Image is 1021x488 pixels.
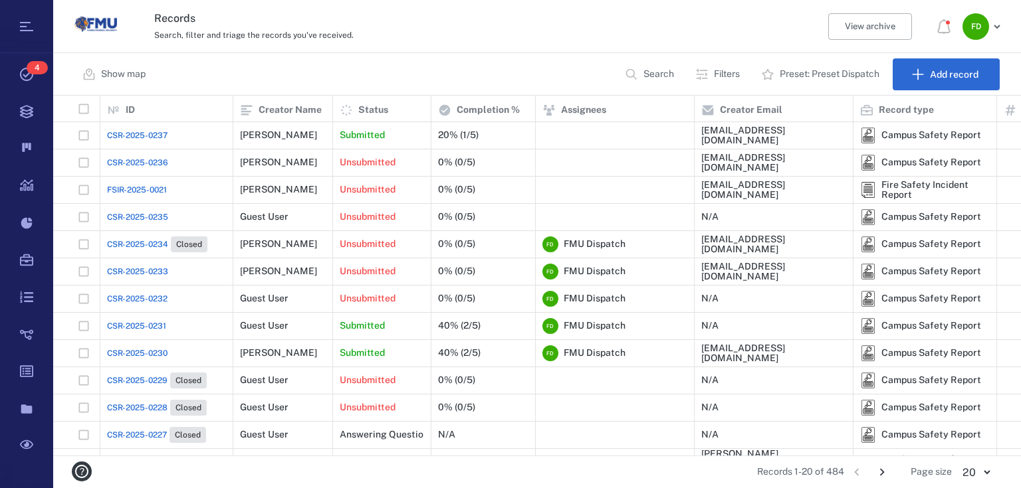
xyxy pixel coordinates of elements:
[542,236,558,252] div: F D
[871,461,893,483] button: Go to next page
[107,184,167,196] a: FSIR-2025-0021
[542,345,558,361] div: F D
[701,321,719,331] div: N/A
[701,180,846,201] div: [EMAIL_ADDRESS][DOMAIN_NAME]
[107,266,168,278] a: CSR-2025-0233
[107,238,168,250] span: CSR-2025-0234
[340,428,433,442] p: Answering Questions
[340,156,396,169] p: Unsubmitted
[240,157,317,167] div: [PERSON_NAME]
[701,153,846,173] div: [EMAIL_ADDRESS][DOMAIN_NAME]
[27,61,48,74] span: 4
[687,58,750,90] button: Filters
[881,454,990,475] div: Fire Safety Incident Report
[860,372,876,388] div: Campus Safety Report
[240,239,317,249] div: [PERSON_NAME]
[720,104,782,117] p: Creator Email
[74,3,117,50] a: Go home
[107,320,166,332] a: CSR-2025-0231
[542,291,558,307] div: F D
[107,211,168,223] a: CSR-2025-0235
[438,185,475,195] div: 0% (0/5)
[860,236,876,252] img: icon Campus Safety Report
[240,130,317,140] div: [PERSON_NAME]
[757,465,844,479] span: Records 1-20 of 484
[438,430,455,440] div: N/A
[564,238,625,251] span: FMU Dispatch
[438,239,475,249] div: 0% (0/5)
[240,402,288,412] div: Guest User
[107,374,168,386] span: CSR-2025-0229
[107,427,206,443] a: CSR-2025-0227Closed
[860,291,876,307] img: icon Campus Safety Report
[542,318,558,334] div: F D
[860,318,876,334] div: Campus Safety Report
[340,265,396,278] p: Unsubmitted
[844,461,895,483] nav: pagination navigation
[438,402,475,412] div: 0% (0/5)
[881,402,981,412] div: Campus Safety Report
[240,185,317,195] div: [PERSON_NAME]
[542,264,558,280] div: F D
[438,293,475,303] div: 0% (0/5)
[74,3,117,46] img: Florida Memorial University logo
[30,9,57,21] span: Help
[860,264,876,280] img: icon Campus Safety Report
[438,375,475,385] div: 0% (0/5)
[860,209,876,225] img: icon Campus Safety Report
[457,104,520,117] p: Completion %
[860,427,876,443] img: icon Campus Safety Report
[860,182,876,198] img: icon Fire Safety Incident Report
[881,375,981,385] div: Campus Safety Report
[564,347,625,360] span: FMU Dispatch
[881,430,981,440] div: Campus Safety Report
[107,429,167,441] span: CSR-2025-0227
[438,321,481,331] div: 40% (2/5)
[126,104,135,117] p: ID
[107,293,168,305] a: CSR-2025-0232
[753,58,890,90] button: Preset: Preset Dispatch
[860,209,876,225] div: Campus Safety Report
[881,130,981,140] div: Campus Safety Report
[340,374,396,387] p: Unsubmitted
[881,239,981,249] div: Campus Safety Report
[860,236,876,252] div: Campus Safety Report
[240,375,288,385] div: Guest User
[701,375,719,385] div: N/A
[240,348,317,358] div: [PERSON_NAME]
[881,348,981,358] div: Campus Safety Report
[107,129,168,141] span: CSR-2025-0237
[107,236,207,252] a: CSR-2025-0234Closed
[860,155,876,171] div: Campus Safety Report
[438,348,481,358] div: 40% (2/5)
[714,68,740,81] p: Filters
[340,319,385,333] p: Submitted
[107,157,168,169] a: CSR-2025-0236
[564,265,625,278] span: FMU Dispatch
[860,427,876,443] div: Campus Safety Report
[564,319,625,333] span: FMU Dispatch
[561,104,606,117] p: Assignees
[340,347,385,360] p: Submitted
[881,293,981,303] div: Campus Safety Report
[240,293,288,303] div: Guest User
[240,321,288,331] div: Guest User
[259,104,322,117] p: Creator Name
[893,58,1000,90] button: Add record
[780,68,879,81] p: Preset: Preset Dispatch
[879,104,934,117] p: Record type
[240,212,288,222] div: Guest User
[860,372,876,388] img: icon Campus Safety Report
[881,321,981,331] div: Campus Safety Report
[240,266,317,276] div: [PERSON_NAME]
[860,400,876,416] img: icon Campus Safety Report
[643,68,674,81] p: Search
[358,104,388,117] p: Status
[340,210,396,224] p: Unsubmitted
[860,155,876,171] img: icon Campus Safety Report
[438,157,475,167] div: 0% (0/5)
[173,239,205,250] span: Closed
